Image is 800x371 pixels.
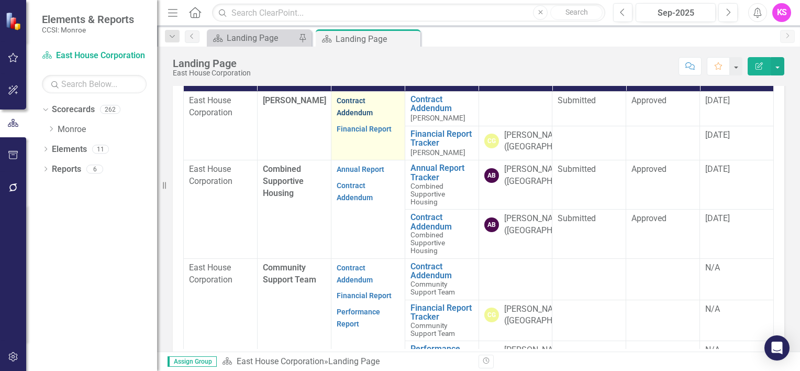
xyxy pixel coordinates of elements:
[42,26,134,34] small: CCSI: Monroe
[405,210,479,259] td: Double-Click to Edit Right Click for Context Menu
[52,144,87,156] a: Elements
[52,163,81,176] a: Reports
[552,160,626,210] td: Double-Click to Edit
[405,160,479,210] td: Double-Click to Edit Right Click for Context Menu
[479,126,552,160] td: Double-Click to Edit
[405,91,479,126] td: Double-Click to Edit Right Click for Context Menu
[504,163,589,188] div: [PERSON_NAME] ([GEOGRAPHIC_DATA])
[705,130,730,140] span: [DATE]
[92,145,109,154] div: 11
[86,165,103,173] div: 6
[484,168,499,183] div: AB
[504,213,589,237] div: [PERSON_NAME] ([GEOGRAPHIC_DATA])
[484,308,499,322] div: CG
[504,344,589,368] div: [PERSON_NAME] ([GEOGRAPHIC_DATA])
[410,148,465,157] span: [PERSON_NAME]
[705,262,768,274] div: N/A
[772,3,791,22] button: KS
[626,126,700,160] td: Double-Click to Edit
[410,129,473,148] a: Financial Report Tracker
[479,210,552,259] td: Double-Click to Edit
[331,91,405,160] td: Double-Click to Edit
[263,263,316,285] span: Community Support Team
[184,160,258,258] td: Double-Click to Edit
[552,300,626,341] td: Double-Click to Edit
[410,262,473,280] a: Contract Addendum
[100,105,120,114] div: 262
[700,126,774,160] td: Double-Click to Edit
[479,300,552,341] td: Double-Click to Edit
[336,32,418,46] div: Landing Page
[212,4,605,22] input: Search ClearPoint...
[410,321,455,337] span: Community Support Team
[700,210,774,259] td: Double-Click to Edit
[552,126,626,160] td: Double-Click to Edit
[552,258,626,300] td: Double-Click to Edit
[410,231,445,255] span: Combined Supportive Housing
[700,258,774,300] td: Double-Click to Edit
[168,356,217,367] span: Assign Group
[631,164,666,174] span: Approved
[705,95,730,105] span: [DATE]
[58,124,157,136] a: Monroe
[337,264,373,284] a: Contract Addendum
[705,344,768,356] div: N/A
[410,95,473,113] a: Contract Addendum
[337,291,392,300] a: Financial Report
[705,213,730,223] span: [DATE]
[410,280,455,296] span: Community Support Team
[337,181,373,202] a: Contract Addendum
[405,126,479,160] td: Double-Click to Edit Right Click for Context Menu
[209,31,296,45] a: Landing Page
[410,163,473,182] a: Annual Report Tracker
[189,95,252,119] p: East House Corporation
[189,262,252,286] p: East House Corporation
[636,3,716,22] button: Sep-2025
[184,91,258,160] td: Double-Click to Edit
[263,164,304,198] span: Combined Supportive Housing
[337,165,384,173] a: Annual Report
[504,129,589,154] div: [PERSON_NAME] ([GEOGRAPHIC_DATA])
[52,104,95,116] a: Scorecards
[337,125,392,133] a: Financial Report
[479,258,552,300] td: Double-Click to Edit
[5,12,24,30] img: ClearPoint Strategy
[631,213,666,223] span: Approved
[331,160,405,258] td: Double-Click to Edit
[410,344,473,363] a: Performance Report Tracker
[626,300,700,341] td: Double-Click to Edit
[705,303,768,315] div: N/A
[410,114,465,122] span: [PERSON_NAME]
[631,95,666,105] span: Approved
[558,213,596,223] span: Submitted
[550,5,603,20] button: Search
[405,300,479,341] td: Double-Click to Edit Right Click for Context Menu
[410,213,473,231] a: Contract Addendum
[484,217,499,232] div: AB
[479,91,552,126] td: Double-Click to Edit
[227,31,296,45] div: Landing Page
[558,95,596,105] span: Submitted
[558,164,596,174] span: Submitted
[484,134,499,148] div: CG
[552,210,626,259] td: Double-Click to Edit
[700,91,774,126] td: Double-Click to Edit
[222,356,471,368] div: »
[328,356,380,366] div: Landing Page
[552,91,626,126] td: Double-Click to Edit
[42,75,147,93] input: Search Below...
[626,160,700,210] td: Double-Click to Edit
[237,356,324,366] a: East House Corporation
[410,182,445,206] span: Combined Supportive Housing
[700,300,774,341] td: Double-Click to Edit
[173,58,251,69] div: Landing Page
[405,258,479,300] td: Double-Click to Edit Right Click for Context Menu
[700,160,774,210] td: Double-Click to Edit
[173,69,251,77] div: East House Corporation
[263,95,326,105] span: [PERSON_NAME]
[479,160,552,210] td: Double-Click to Edit
[337,308,380,328] a: Performance Report
[626,258,700,300] td: Double-Click to Edit
[337,96,373,117] a: Contract Addendum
